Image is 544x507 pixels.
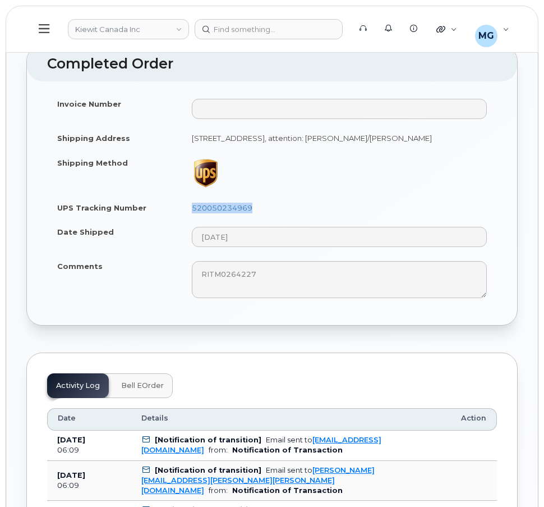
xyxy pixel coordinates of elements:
[57,158,128,168] label: Shipping Method
[141,466,375,495] a: [PERSON_NAME][EMAIL_ADDRESS][PERSON_NAME][PERSON_NAME][DOMAIN_NAME]
[232,486,343,495] b: Notification of Transaction
[467,18,517,40] div: Matt Gabriel
[209,486,228,495] span: from:
[478,29,494,43] span: MG
[47,56,497,72] h2: Completed Order
[57,261,103,272] label: Comments
[68,19,189,39] a: Kiewit Canada Inc
[209,446,228,454] span: from:
[57,203,146,213] label: UPS Tracking Number
[57,445,121,455] div: 06:09
[495,458,536,499] iframe: Messenger Launcher
[192,261,487,298] textarea: RITM0264227
[141,413,168,423] span: Details
[121,381,164,390] span: Bell eOrder
[57,436,85,444] b: [DATE]
[195,19,343,39] input: Find something...
[141,466,375,495] div: Email sent to
[192,203,252,212] a: 520050234969
[57,471,85,479] b: [DATE]
[57,481,121,491] div: 06:09
[182,126,497,150] td: [STREET_ADDRESS], attention: [PERSON_NAME]/[PERSON_NAME]
[57,227,114,237] label: Date Shipped
[232,446,343,454] b: Notification of Transaction
[57,133,130,144] label: Shipping Address
[192,158,220,189] img: ups-065b5a60214998095c38875261380b7f924ec8f6fe06ec167ae1927634933c50.png
[155,436,261,444] b: [Notification of transition]
[58,413,76,423] span: Date
[57,99,121,109] label: Invoice Number
[451,408,497,431] th: Action
[428,18,465,40] div: Quicklinks
[155,466,261,474] b: [Notification of transition]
